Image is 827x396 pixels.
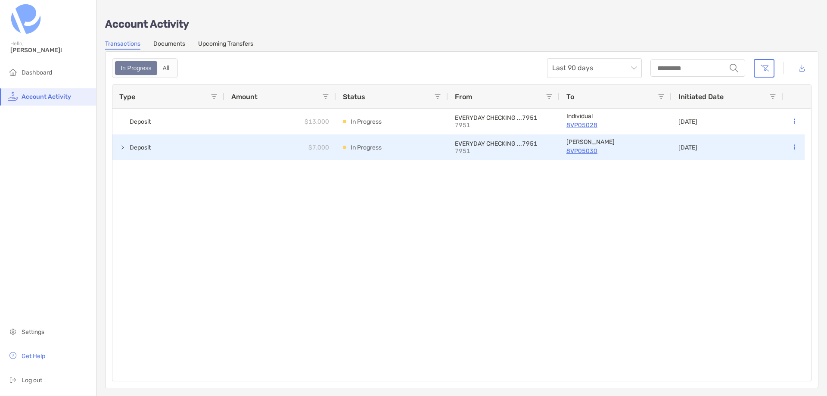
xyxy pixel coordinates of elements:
span: Account Activity [22,93,71,100]
span: Initiated Date [678,93,724,101]
p: EVERYDAY CHECKING ...7951 [455,114,553,122]
div: segmented control [112,58,178,78]
div: All [158,62,174,74]
img: logout icon [8,374,18,385]
span: To [566,93,574,101]
p: $13,000 [305,116,329,127]
button: Clear filters [754,59,774,78]
span: Settings [22,328,44,336]
p: $7,000 [308,142,329,153]
p: In Progress [351,116,382,127]
a: Documents [153,40,185,50]
span: Deposit [130,115,151,129]
p: 7951 [455,122,515,129]
img: Zoe Logo [10,3,41,34]
img: household icon [8,67,18,77]
div: In Progress [116,62,156,74]
span: Get Help [22,352,45,360]
p: Roth IRA [566,138,665,146]
p: 7951 [455,147,515,155]
span: Last 90 days [552,59,637,78]
a: Transactions [105,40,140,50]
span: Deposit [130,140,151,155]
p: [DATE] [678,144,697,151]
p: EVERYDAY CHECKING ...7951 [455,140,553,147]
span: Status [343,93,365,101]
p: Individual [566,112,665,120]
img: settings icon [8,326,18,337]
p: Account Activity [105,19,818,30]
img: get-help icon [8,350,18,361]
span: From [455,93,472,101]
p: In Progress [351,142,382,153]
a: 8VP05030 [566,146,665,156]
a: 8VP05028 [566,120,665,131]
span: [PERSON_NAME]! [10,47,91,54]
img: activity icon [8,91,18,101]
span: Dashboard [22,69,52,76]
span: Type [119,93,135,101]
img: input icon [730,64,738,72]
span: Amount [231,93,258,101]
span: Log out [22,377,42,384]
a: Upcoming Transfers [198,40,253,50]
p: [DATE] [678,118,697,125]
